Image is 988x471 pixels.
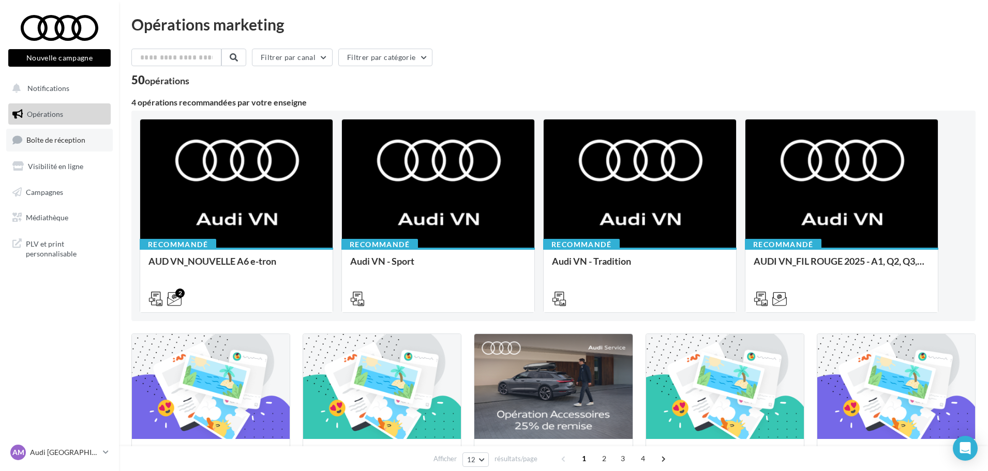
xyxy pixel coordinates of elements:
span: 4 [635,450,651,467]
span: 1 [576,450,592,467]
span: 12 [467,455,476,464]
button: 12 [462,452,489,467]
span: résultats/page [495,454,537,464]
a: PLV et print personnalisable [6,233,113,263]
a: Visibilité en ligne [6,156,113,177]
div: opérations [145,76,189,85]
a: Opérations [6,103,113,125]
div: 50 [131,74,189,86]
div: Opérations marketing [131,17,976,32]
span: AM [12,447,24,458]
a: Campagnes [6,181,113,203]
span: Opérations [27,110,63,118]
span: 2 [596,450,612,467]
div: 4 opérations recommandées par votre enseigne [131,98,976,107]
span: PLV et print personnalisable [26,237,107,259]
p: Audi [GEOGRAPHIC_DATA] [30,447,99,458]
span: Médiathèque [26,213,68,222]
div: Recommandé [341,239,418,250]
button: Notifications [6,78,109,99]
a: Boîte de réception [6,129,113,151]
div: Recommandé [543,239,620,250]
div: 2 [175,288,185,298]
div: Recommandé [745,239,821,250]
div: Open Intercom Messenger [953,436,978,461]
div: Recommandé [140,239,216,250]
div: Audi VN - Tradition [552,256,728,277]
a: Médiathèque [6,207,113,229]
div: Audi VN - Sport [350,256,526,277]
span: Campagnes [26,187,63,196]
button: Filtrer par canal [252,49,333,66]
span: 3 [615,450,631,467]
span: Afficher [433,454,457,464]
span: Boîte de réception [26,135,85,144]
button: Nouvelle campagne [8,49,111,67]
div: AUD VN_NOUVELLE A6 e-tron [148,256,324,277]
a: AM Audi [GEOGRAPHIC_DATA] [8,443,111,462]
span: Notifications [27,84,69,93]
span: Visibilité en ligne [28,162,83,171]
button: Filtrer par catégorie [338,49,432,66]
div: AUDI VN_FIL ROUGE 2025 - A1, Q2, Q3, Q5 et Q4 e-tron [754,256,930,277]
